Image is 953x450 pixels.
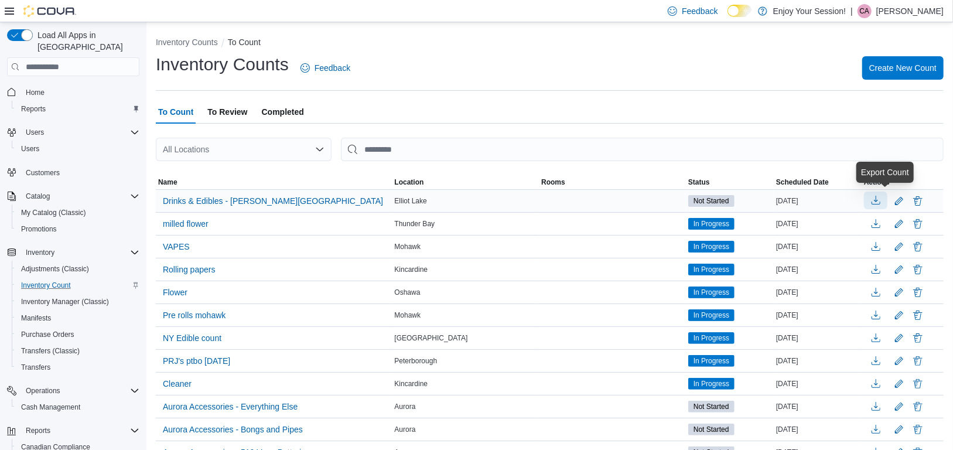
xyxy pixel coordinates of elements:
[911,422,925,437] button: Delete
[296,56,355,80] a: Feedback
[876,4,944,18] p: [PERSON_NAME]
[686,175,774,189] button: Status
[911,400,925,414] button: Delete
[21,424,55,438] button: Reports
[892,352,906,370] button: Edit count details
[21,165,139,180] span: Customers
[395,178,424,187] span: Location
[850,4,853,18] p: |
[774,354,862,368] div: [DATE]
[16,328,139,342] span: Purchase Orders
[2,244,144,261] button: Inventory
[21,297,109,306] span: Inventory Manager (Classic)
[541,178,565,187] span: Rooms
[16,328,79,342] a: Purchase Orders
[21,166,64,180] a: Customers
[21,330,74,339] span: Purchase Orders
[776,178,829,187] span: Scheduled Date
[688,195,735,207] span: Not Started
[774,194,862,208] div: [DATE]
[774,217,862,231] div: [DATE]
[395,242,421,251] span: Mohawk
[315,145,325,154] button: Open list of options
[163,287,187,298] span: Flower
[16,222,139,236] span: Promotions
[395,402,416,411] span: Aurora
[158,329,226,347] button: NY Edible count
[21,208,86,217] span: My Catalog (Classic)
[2,124,144,141] button: Users
[158,398,302,415] button: Aurora Accessories - Everything Else
[26,426,50,435] span: Reports
[158,421,308,438] button: Aurora Accessories - Bongs and Pipes
[163,424,303,435] span: Aurora Accessories - Bongs and Pipes
[21,384,65,398] button: Operations
[774,285,862,299] div: [DATE]
[163,378,192,390] span: Cleaner
[26,88,45,97] span: Home
[163,309,226,321] span: Pre rolls mohawk
[158,238,194,255] button: VAPES
[392,175,539,189] button: Location
[688,378,735,390] span: In Progress
[16,142,139,156] span: Users
[16,360,55,374] a: Transfers
[2,188,144,204] button: Catalog
[911,285,925,299] button: Delete
[869,62,937,74] span: Create New Count
[774,331,862,345] div: [DATE]
[911,308,925,322] button: Delete
[694,424,729,435] span: Not Started
[163,218,209,230] span: milled flower
[21,281,71,290] span: Inventory Count
[158,261,220,278] button: Rolling papers
[156,175,392,189] button: Name
[163,401,298,412] span: Aurora Accessories - Everything Else
[21,144,39,154] span: Users
[158,375,196,393] button: Cleaner
[16,344,84,358] a: Transfers (Classic)
[395,288,421,297] span: Oshawa
[16,295,114,309] a: Inventory Manager (Classic)
[774,240,862,254] div: [DATE]
[774,422,862,437] div: [DATE]
[774,308,862,322] div: [DATE]
[341,138,944,161] input: This is a search bar. After typing your query, hit enter to filter the results lower in the page.
[12,101,144,117] button: Reports
[163,355,230,367] span: PRJ's ptbo [DATE]
[33,29,139,53] span: Load All Apps in [GEOGRAPHIC_DATA]
[688,241,735,253] span: In Progress
[892,329,906,347] button: Edit count details
[911,217,925,231] button: Delete
[163,264,216,275] span: Rolling papers
[688,401,735,412] span: Not Started
[395,265,428,274] span: Kincardine
[158,100,193,124] span: To Count
[16,102,139,116] span: Reports
[16,142,44,156] a: Users
[21,246,139,260] span: Inventory
[158,178,177,187] span: Name
[16,222,62,236] a: Promotions
[12,204,144,221] button: My Catalog (Classic)
[21,104,46,114] span: Reports
[12,343,144,359] button: Transfers (Classic)
[21,125,139,139] span: Users
[12,294,144,310] button: Inventory Manager (Classic)
[21,313,51,323] span: Manifests
[688,264,735,275] span: In Progress
[688,355,735,367] span: In Progress
[26,192,50,201] span: Catalog
[12,221,144,237] button: Promotions
[16,262,94,276] a: Adjustments (Classic)
[21,346,80,356] span: Transfers (Classic)
[892,284,906,301] button: Edit count details
[21,224,57,234] span: Promotions
[16,311,56,325] a: Manifests
[156,53,289,76] h1: Inventory Counts
[727,17,728,18] span: Dark Mode
[12,310,144,326] button: Manifests
[892,306,906,324] button: Edit count details
[694,241,729,252] span: In Progress
[158,352,235,370] button: PRJ's ptbo [DATE]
